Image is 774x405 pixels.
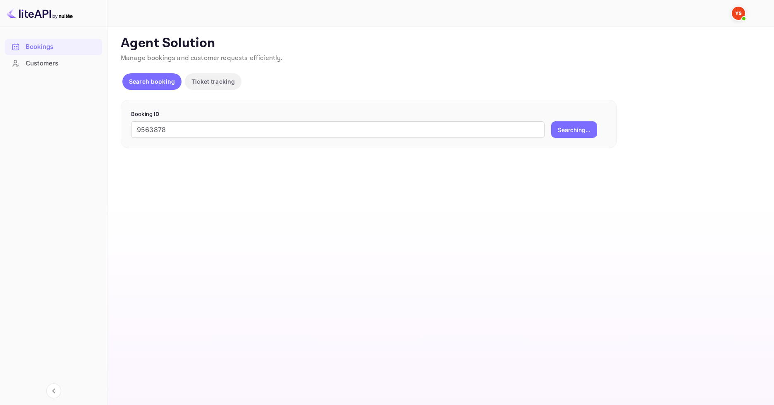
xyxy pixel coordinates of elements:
img: LiteAPI logo [7,7,73,20]
span: Manage bookings and customer requests efficiently. [121,54,283,63]
a: Bookings [5,39,102,54]
div: Bookings [26,42,98,52]
a: Customers [5,55,102,71]
p: Search booking [129,77,175,86]
div: Customers [5,55,102,72]
div: Customers [26,59,98,68]
button: Collapse navigation [46,383,61,398]
p: Ticket tracking [191,77,235,86]
button: Searching... [551,121,597,138]
p: Agent Solution [121,35,759,52]
p: Booking ID [131,110,607,118]
input: Enter Booking ID (e.g., 63782194) [131,121,545,138]
img: Yandex Support [732,7,745,20]
div: Bookings [5,39,102,55]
